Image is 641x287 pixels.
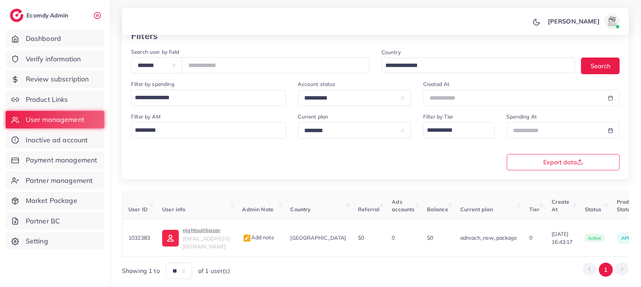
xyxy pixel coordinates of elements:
[242,206,274,213] span: Admin Note
[26,74,89,84] span: Review subscription
[424,124,485,137] input: Search for option
[291,206,311,213] span: Country
[383,60,565,72] input: Search for option
[548,17,600,26] p: [PERSON_NAME]
[544,14,623,29] a: [PERSON_NAME]avatar
[617,198,637,213] span: Product Status
[358,206,380,213] span: Referral
[162,226,230,250] a: nightsuitbazar[EMAIL_ADDRESS][DOMAIN_NAME]
[291,234,346,241] span: [GEOGRAPHIC_DATA]
[6,70,104,88] a: Review subscription
[6,172,104,189] a: Partner management
[529,206,540,213] span: Tier
[26,236,48,246] span: Setting
[26,95,68,105] span: Product Links
[183,235,230,250] span: [EMAIL_ADDRESS][DOMAIN_NAME]
[128,234,150,241] span: 1032383
[392,198,415,213] span: Ads accounts
[162,206,185,213] span: User info
[162,230,179,246] img: ic-user-info.36bf1079.svg
[10,9,70,22] a: logoEcomdy Admin
[6,30,104,47] a: Dashboard
[599,263,613,277] button: Go to page 1
[131,80,174,88] label: Filter by spending
[131,48,179,56] label: Search user by field
[128,206,148,213] span: User ID
[358,234,364,241] span: $0
[132,91,276,104] input: Search for option
[460,234,517,241] span: adreach_new_package
[6,131,104,149] a: Inactive ad account
[6,192,104,209] a: Market Package
[6,212,104,230] a: Partner BC
[581,58,620,74] button: Search
[26,115,84,125] span: User management
[26,135,88,145] span: Inactive ad account
[381,58,575,73] div: Search for option
[298,113,328,120] label: Current plan
[6,50,104,68] a: Verify information
[26,196,77,206] span: Market Package
[381,48,401,56] label: Country
[605,14,620,29] img: avatar
[27,12,70,19] h2: Ecomdy Admin
[552,198,570,213] span: Create At
[423,80,450,88] label: Created At
[507,154,620,170] button: Export data
[26,34,61,44] span: Dashboard
[26,216,60,226] span: Partner BC
[131,90,286,106] div: Search for option
[6,232,104,250] a: Setting
[198,267,230,275] span: of 1 user(s)
[585,234,605,242] span: active
[583,263,629,277] ul: Pagination
[552,230,573,246] span: [DATE] 16:43:17
[10,9,23,22] img: logo
[183,226,230,235] p: nightsuitbazar
[26,176,93,186] span: Partner management
[6,111,104,128] a: User management
[392,234,395,241] span: 0
[423,122,494,139] div: Search for option
[460,206,493,213] span: Current plan
[529,234,532,241] span: 0
[6,91,104,108] a: Product Links
[131,113,161,120] label: Filter by AM
[26,54,81,64] span: Verify information
[26,155,97,165] span: Payment management
[132,124,276,137] input: Search for option
[242,234,274,241] span: Add note
[131,30,158,41] h3: Filters
[427,206,448,213] span: Balance
[242,234,252,243] img: admin_note.cdd0b510.svg
[543,159,583,165] span: Export data
[507,113,537,120] label: Spending At
[6,151,104,169] a: Payment management
[131,122,286,139] div: Search for option
[427,234,433,241] span: $0
[298,80,336,88] label: Account status
[585,206,602,213] span: Status
[423,113,453,120] label: Filter by Tier
[122,267,160,275] span: Showing 1 to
